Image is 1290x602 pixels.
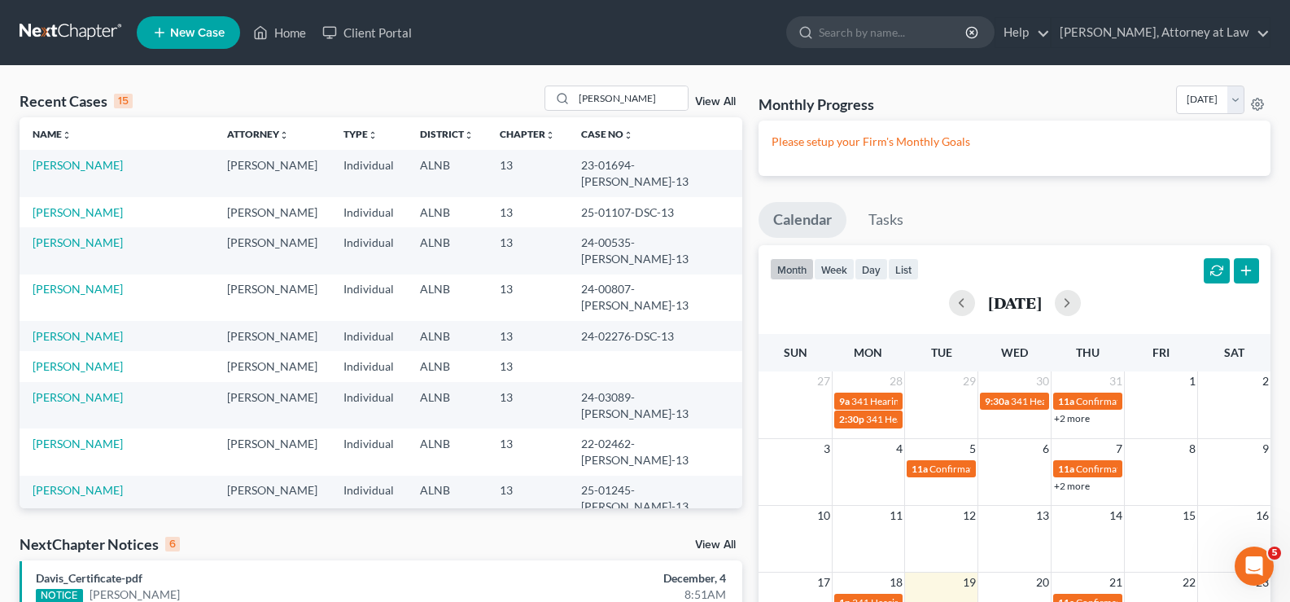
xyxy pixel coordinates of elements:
td: [PERSON_NAME] [214,428,330,475]
span: Fri [1152,345,1170,359]
i: unfold_more [545,130,555,140]
span: 5 [968,439,977,459]
a: Attorneyunfold_more [227,128,289,140]
a: Tasks [854,202,918,238]
i: unfold_more [368,130,378,140]
i: unfold_more [279,130,289,140]
span: 22 [1181,573,1197,592]
td: 13 [487,382,568,428]
td: 13 [487,428,568,475]
span: 15 [1181,506,1197,525]
i: unfold_more [62,130,72,140]
td: 13 [487,227,568,274]
input: Search by name... [574,86,688,110]
div: Recent Cases [20,91,133,111]
a: Client Portal [314,18,420,47]
td: Individual [330,197,407,227]
span: Thu [1076,345,1100,359]
a: Home [245,18,314,47]
td: Individual [330,428,407,475]
td: 24-00807-[PERSON_NAME]-13 [568,275,742,321]
td: Individual [330,382,407,428]
span: 12 [961,506,977,525]
span: 1 [1187,371,1197,391]
td: 24-02276-DSC-13 [568,321,742,351]
a: [PERSON_NAME] [33,235,123,249]
a: [PERSON_NAME] [33,437,123,450]
span: 16 [1254,506,1270,525]
span: 8 [1187,439,1197,459]
td: ALNB [407,428,487,475]
button: day [855,258,888,280]
td: 25-01107-DSC-13 [568,197,742,227]
span: 31 [1108,371,1124,391]
td: 24-03089-[PERSON_NAME]-13 [568,382,742,428]
span: 9a [839,395,850,407]
a: [PERSON_NAME] [33,205,123,219]
h2: [DATE] [988,294,1042,311]
span: 18 [888,573,904,592]
span: New Case [170,27,225,39]
div: 6 [165,537,180,551]
a: Typeunfold_more [343,128,378,140]
td: [PERSON_NAME] [214,321,330,351]
td: 25-01245-[PERSON_NAME]-13 [568,476,742,522]
span: 9:30a [985,395,1009,407]
td: Individual [330,476,407,522]
td: [PERSON_NAME] [214,197,330,227]
i: unfold_more [464,130,474,140]
a: Davis_Certificate-pdf [36,571,142,585]
span: 2 [1261,371,1270,391]
span: Confirmation Date for [PERSON_NAME] [1076,463,1248,475]
td: 13 [487,197,568,227]
a: [PERSON_NAME] [33,282,123,296]
span: 17 [816,573,832,592]
a: Nameunfold_more [33,128,72,140]
td: Individual [330,351,407,381]
p: Please setup your Firm's Monthly Goals [772,134,1257,150]
a: View All [695,539,736,551]
button: week [814,258,855,280]
span: Wed [1001,345,1028,359]
span: 341 Hearing for [PERSON_NAME], English [851,395,1032,407]
div: 15 [114,94,133,108]
span: Confirmation Date for [PERSON_NAME] [1076,395,1248,407]
a: [PERSON_NAME] [33,359,123,373]
div: NextChapter Notices [20,534,180,554]
td: [PERSON_NAME] [214,227,330,274]
span: 341 Hearing for [PERSON_NAME] & [PERSON_NAME] [866,413,1098,425]
a: [PERSON_NAME] [33,390,123,404]
td: 23-01694-[PERSON_NAME]-13 [568,150,742,196]
td: 13 [487,275,568,321]
span: 13 [1034,506,1051,525]
h3: Monthly Progress [759,94,874,114]
td: 24-00535-[PERSON_NAME]-13 [568,227,742,274]
span: 21 [1108,573,1124,592]
td: [PERSON_NAME] [214,150,330,196]
a: Help [995,18,1050,47]
a: [PERSON_NAME] [33,329,123,343]
span: 341 Hearing for [PERSON_NAME] [1011,395,1157,407]
span: 11a [1058,395,1074,407]
a: [PERSON_NAME], Attorney at Law [1052,18,1270,47]
span: 10 [816,506,832,525]
td: 13 [487,476,568,522]
button: month [770,258,814,280]
a: Case Nounfold_more [581,128,633,140]
a: View All [695,96,736,108]
span: 19 [961,573,977,592]
a: +2 more [1054,412,1090,424]
span: 28 [888,371,904,391]
td: ALNB [407,197,487,227]
span: Sun [784,345,807,359]
td: [PERSON_NAME] [214,476,330,522]
span: 9 [1261,439,1270,459]
a: [PERSON_NAME] [33,158,123,172]
td: ALNB [407,150,487,196]
td: ALNB [407,321,487,351]
td: [PERSON_NAME] [214,382,330,428]
span: 7 [1114,439,1124,459]
span: 2:30p [839,413,864,425]
td: ALNB [407,476,487,522]
span: 27 [816,371,832,391]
